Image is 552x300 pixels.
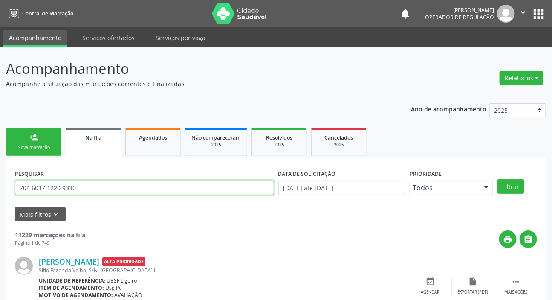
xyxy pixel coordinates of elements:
input: Nome, CNS [15,181,274,195]
button: Relatórios [500,71,543,85]
span: Agendados [139,134,167,141]
div: Sitio Fazenda Velha, S/N, [GEOGRAPHIC_DATA] I [39,267,409,274]
span: Todos [413,183,476,192]
div: Exportar (PDF) [458,289,488,295]
button: apps [531,6,546,21]
input: Selecione um intervalo [278,181,406,195]
a: Central de Marcação [6,6,73,20]
span: AVALIAÇÃO [115,291,143,299]
b: Item de agendamento: [39,284,104,291]
i:  [524,235,533,244]
button: Filtrar [497,179,524,194]
button: print [499,230,517,248]
div: Página 1 de 749 [15,239,85,247]
a: Acompanhamento [3,30,67,47]
button:  [520,230,537,248]
label: Prioridade [410,167,442,181]
button:  [515,5,531,23]
div: Agendar [421,289,440,295]
div: person_add [29,133,38,142]
a: Serviços ofertados [76,30,141,45]
div: [PERSON_NAME] [425,6,494,14]
span: Operador de regulação [425,14,494,21]
button: notifications [399,8,411,20]
span: Usg Pé [106,284,122,291]
i: event_available [426,277,435,286]
div: 2025 [191,142,241,148]
i: print [503,235,513,244]
i: keyboard_arrow_down [52,210,61,219]
div: Nova marcação [12,144,55,151]
b: Motivo de agendamento: [39,291,113,299]
div: Mais ações [504,289,527,295]
i: insert_drive_file [468,277,478,286]
img: img [497,5,515,23]
span: Cancelados [325,134,353,141]
span: Central de Marcação [22,10,73,17]
a: Serviços por vaga [150,30,211,45]
div: 2025 [258,142,301,148]
i:  [511,277,520,286]
p: Ano de acompanhamento [411,103,486,114]
label: DATA DE SOLICITAÇÃO [278,167,336,181]
i:  [518,8,528,17]
p: Acompanhe a situação das marcações correntes e finalizadas [6,79,384,88]
b: Unidade de referência: [39,277,105,284]
a: [PERSON_NAME] [39,257,99,266]
button: Mais filtroskeyboard_arrow_down [15,207,66,222]
span: UBSF Ligeiro I [107,277,140,284]
span: Resolvidos [266,134,292,141]
span: Não compareceram [191,134,241,141]
label: PESQUISAR [15,167,44,181]
span: Alta Prioridade [102,257,145,266]
img: img [15,257,33,275]
span: Na fila [85,134,101,141]
strong: 11229 marcações na fila [15,231,85,239]
p: Acompanhamento [6,58,384,79]
div: 2025 [318,142,360,148]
